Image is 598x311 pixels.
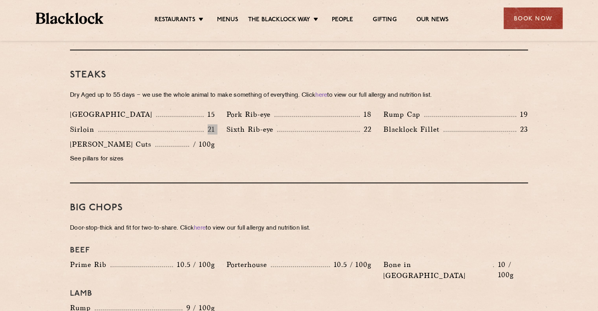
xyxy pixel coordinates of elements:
[70,223,528,234] p: Door-stop-thick and fit for two-to-share. Click to view our full allergy and nutrition list.
[189,139,215,149] p: / 100g
[70,139,155,150] p: [PERSON_NAME] Cuts
[70,90,528,101] p: Dry Aged up to 55 days − we use the whole animal to make something of everything. Click to view o...
[330,259,372,270] p: 10.5 / 100g
[204,109,215,120] p: 15
[70,124,98,135] p: Sirloin
[70,70,528,80] h3: Steaks
[36,13,104,24] img: BL_Textured_Logo-footer-cropped.svg
[70,259,110,270] p: Prime Rib
[332,16,353,25] a: People
[516,109,528,120] p: 19
[204,124,215,134] p: 21
[70,203,528,213] h3: Big Chops
[155,16,195,25] a: Restaurants
[383,109,424,120] p: Rump Cap
[70,289,528,298] h4: Lamb
[504,7,563,29] div: Book Now
[194,225,206,231] a: here
[70,109,156,120] p: [GEOGRAPHIC_DATA]
[360,109,372,120] p: 18
[373,16,396,25] a: Gifting
[226,124,277,135] p: Sixth Rib-eye
[416,16,449,25] a: Our News
[516,124,528,134] p: 23
[248,16,310,25] a: The Blacklock Way
[383,259,493,281] p: Bone in [GEOGRAPHIC_DATA]
[217,16,238,25] a: Menus
[226,109,274,120] p: Pork Rib-eye
[70,246,528,255] h4: Beef
[173,259,215,270] p: 10.5 / 100g
[494,259,528,280] p: 10 / 100g
[70,154,215,165] p: See pillars for sizes
[360,124,372,134] p: 22
[315,92,327,98] a: here
[383,124,443,135] p: Blacklock Fillet
[226,259,271,270] p: Porterhouse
